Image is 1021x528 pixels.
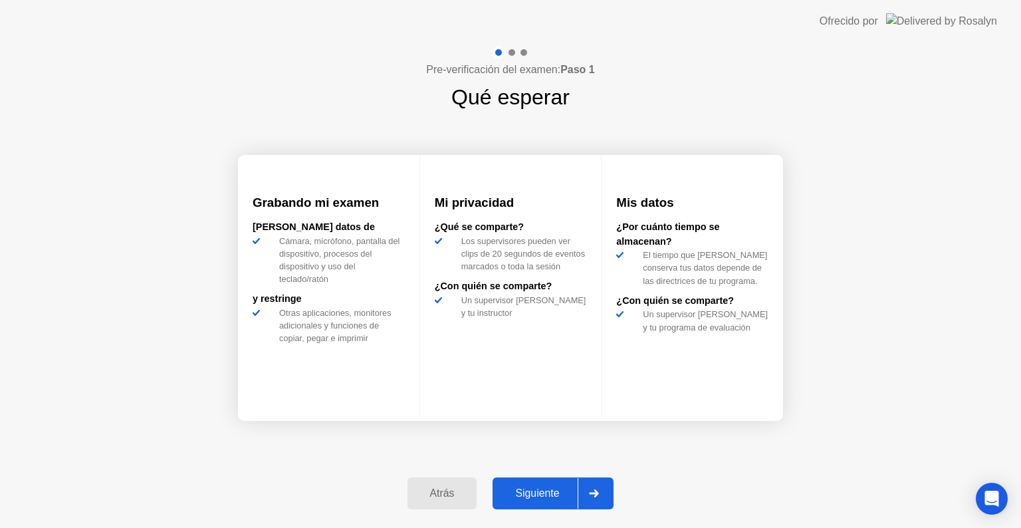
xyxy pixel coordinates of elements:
[456,294,587,319] div: Un supervisor [PERSON_NAME] y tu instructor
[560,64,595,75] b: Paso 1
[435,220,587,235] div: ¿Qué se comparte?
[253,194,405,212] h3: Grabando mi examen
[274,307,405,345] div: Otras aplicaciones, monitores adicionales y funciones de copiar, pegar e imprimir
[407,477,477,509] button: Atrás
[976,483,1008,515] div: Open Intercom Messenger
[616,194,768,212] h3: Mis datos
[274,235,405,286] div: Cámara, micrófono, pantalla del dispositivo, procesos del dispositivo y uso del teclado/ratón
[616,220,768,249] div: ¿Por cuánto tiempo se almacenan?
[637,308,768,333] div: Un supervisor [PERSON_NAME] y tu programa de evaluación
[820,13,878,29] div: Ofrecido por
[253,220,405,235] div: [PERSON_NAME] datos de
[426,62,594,78] h4: Pre-verificación del examen:
[435,279,587,294] div: ¿Con quién se comparte?
[456,235,587,273] div: Los supervisores pueden ver clips de 20 segundos de eventos marcados o toda la sesión
[616,294,768,309] div: ¿Con quién se comparte?
[497,487,578,499] div: Siguiente
[435,194,587,212] h3: Mi privacidad
[493,477,614,509] button: Siguiente
[411,487,473,499] div: Atrás
[637,249,768,287] div: El tiempo que [PERSON_NAME] conserva tus datos depende de las directrices de tu programa.
[253,292,405,307] div: y restringe
[886,13,997,29] img: Delivered by Rosalyn
[451,81,570,113] h1: Qué esperar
